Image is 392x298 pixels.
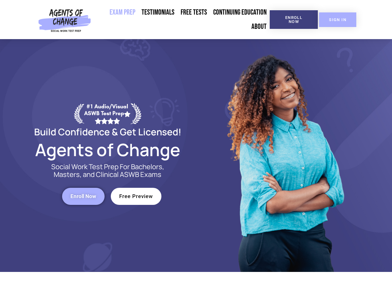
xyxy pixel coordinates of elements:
[270,10,318,29] a: Enroll Now
[280,16,308,24] span: Enroll Now
[111,188,161,205] a: Free Preview
[106,5,138,20] a: Exam Prep
[210,5,270,20] a: Continuing Education
[248,20,270,34] a: About
[70,194,96,199] span: Enroll Now
[19,127,196,136] h2: Build Confidence & Get Licensed!
[44,163,171,178] p: Social Work Test Prep For Bachelors, Masters, and Clinical ASWB Exams
[329,18,346,22] span: SIGN IN
[319,12,356,27] a: SIGN IN
[178,5,210,20] a: Free Tests
[19,142,196,157] h2: Agents of Change
[93,5,270,34] nav: Menu
[138,5,178,20] a: Testimonials
[119,194,153,199] span: Free Preview
[84,103,131,124] div: #1 Audio/Visual ASWB Test Prep
[223,39,347,272] img: Website Image 1 (1)
[62,188,105,205] a: Enroll Now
